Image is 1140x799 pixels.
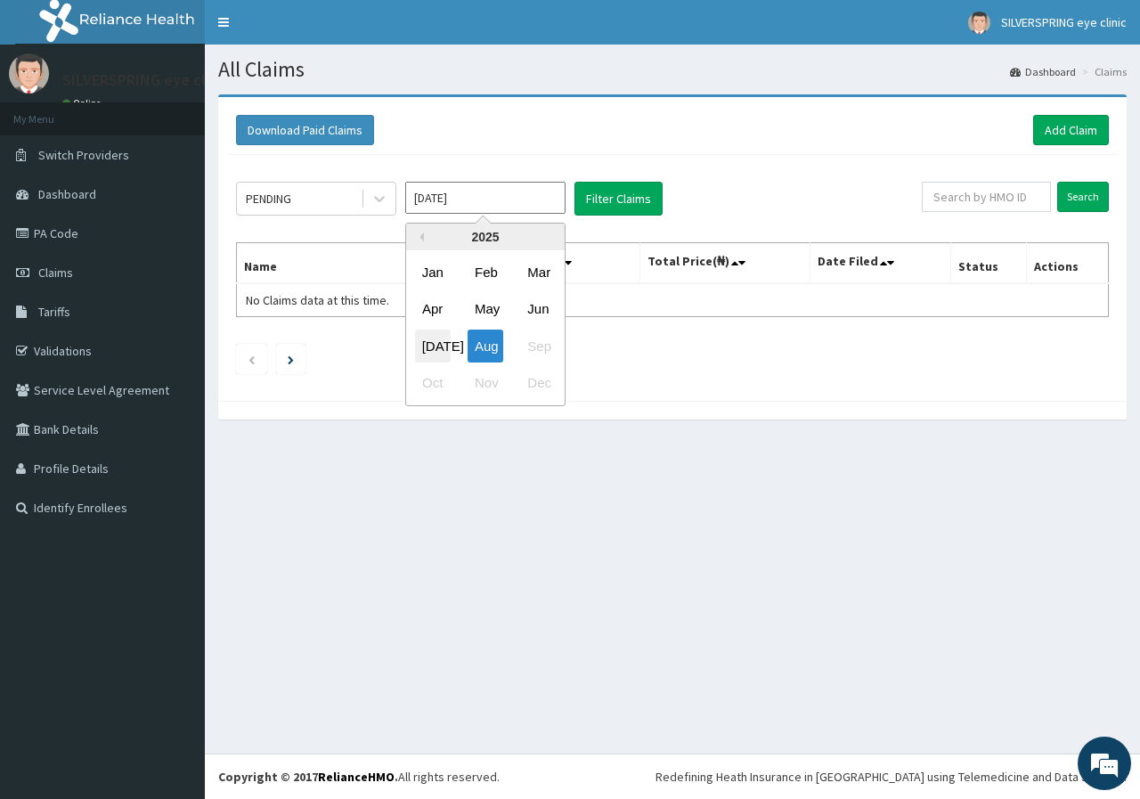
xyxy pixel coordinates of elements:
img: User Image [9,53,49,94]
img: User Image [968,12,990,34]
button: Previous Year [415,232,424,241]
input: Search by HMO ID [922,182,1051,212]
div: Redefining Heath Insurance in [GEOGRAPHIC_DATA] using Telemedicine and Data Science! [655,768,1127,786]
input: Select Month and Year [405,182,566,214]
span: No Claims data at this time. [246,292,389,308]
th: Total Price(₦) [639,243,810,284]
a: Previous page [248,351,256,367]
span: Tariffs [38,304,70,320]
div: Choose May 2025 [468,293,503,326]
a: Next page [288,351,294,367]
th: Actions [1026,243,1108,284]
span: Claims [38,265,73,281]
th: Status [950,243,1026,284]
a: Add Claim [1033,115,1109,145]
a: Online [62,97,105,110]
div: Choose August 2025 [468,330,503,363]
span: SILVERSPRING eye clinic [1001,14,1127,30]
input: Search [1057,182,1109,212]
div: Choose January 2025 [415,256,451,289]
th: Name [237,243,457,284]
button: Filter Claims [574,182,663,216]
footer: All rights reserved. [205,754,1140,799]
h1: All Claims [218,58,1127,81]
button: Download Paid Claims [236,115,374,145]
span: Dashboard [38,186,96,202]
div: 2025 [406,224,565,250]
a: RelianceHMO [318,769,395,785]
strong: Copyright © 2017 . [218,769,398,785]
li: Claims [1078,64,1127,79]
p: SILVERSPRING eye clinic [62,72,230,88]
div: Choose July 2025 [415,330,451,363]
div: Choose April 2025 [415,293,451,326]
div: Choose February 2025 [468,256,503,289]
th: Date Filed [810,243,950,284]
div: Choose June 2025 [520,293,556,326]
div: Choose March 2025 [520,256,556,289]
span: Switch Providers [38,147,129,163]
a: Dashboard [1010,64,1076,79]
div: month 2025-08 [406,254,565,402]
div: PENDING [246,190,291,208]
